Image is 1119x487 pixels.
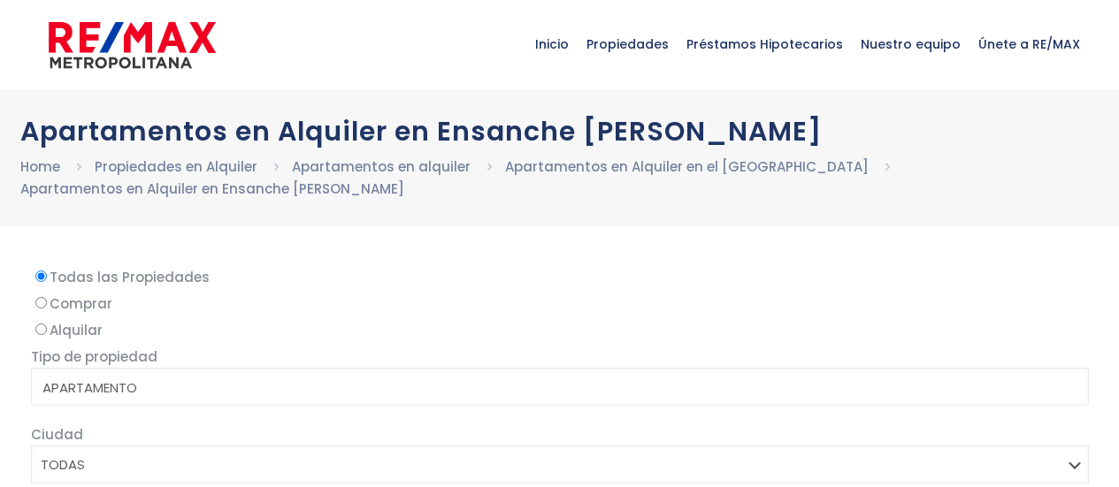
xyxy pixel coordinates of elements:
a: Apartamentos en Alquiler en el [GEOGRAPHIC_DATA] [505,157,869,176]
span: Inicio [526,18,578,71]
a: Home [20,157,60,176]
span: Únete a RE/MAX [970,18,1089,71]
a: Apartamentos en Alquiler en Ensanche [PERSON_NAME] [20,179,404,198]
input: Comprar [35,297,47,308]
span: Ciudad [31,425,83,444]
input: Alquilar [35,323,47,335]
img: remax-metropolitana-logo [49,19,216,72]
label: Todas las Propiedades [31,266,1089,288]
label: Alquilar [31,319,1089,341]
label: Comprar [31,293,1089,315]
span: Propiedades [578,18,678,71]
span: Nuestro equipo [852,18,970,71]
span: Préstamos Hipotecarios [678,18,852,71]
option: APARTAMENTO [41,377,1066,399]
a: Apartamentos en alquiler [292,157,471,176]
option: CASA [41,399,1066,420]
h1: Apartamentos en Alquiler en Ensanche [PERSON_NAME] [20,116,1100,147]
input: Todas las Propiedades [35,270,47,282]
span: Tipo de propiedad [31,347,157,366]
a: Propiedades en Alquiler [95,157,257,176]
